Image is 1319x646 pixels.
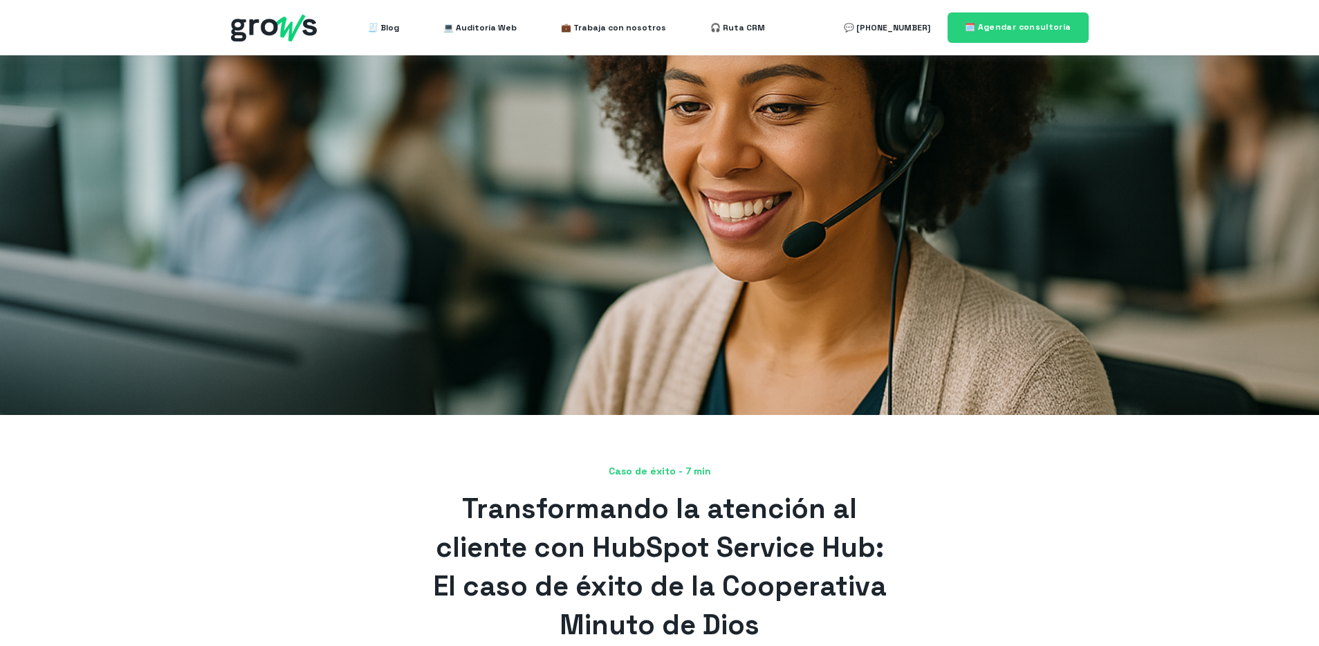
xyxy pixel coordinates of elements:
img: grows - hubspot [231,15,317,41]
a: 💬 [PHONE_NUMBER] [844,14,930,41]
a: 💻 Auditoría Web [443,14,517,41]
span: Transformando la atención al cliente con HubSpot Service Hub: El caso de éxito de la Cooperativa ... [433,491,887,643]
a: 🗓️ Agendar consultoría [948,12,1089,42]
a: 🎧 Ruta CRM [710,14,765,41]
span: 🗓️ Agendar consultoría [965,21,1071,33]
span: Caso de éxito - 7 min [231,465,1089,479]
a: 🧾 Blog [368,14,399,41]
a: 💼 Trabaja con nosotros [561,14,666,41]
